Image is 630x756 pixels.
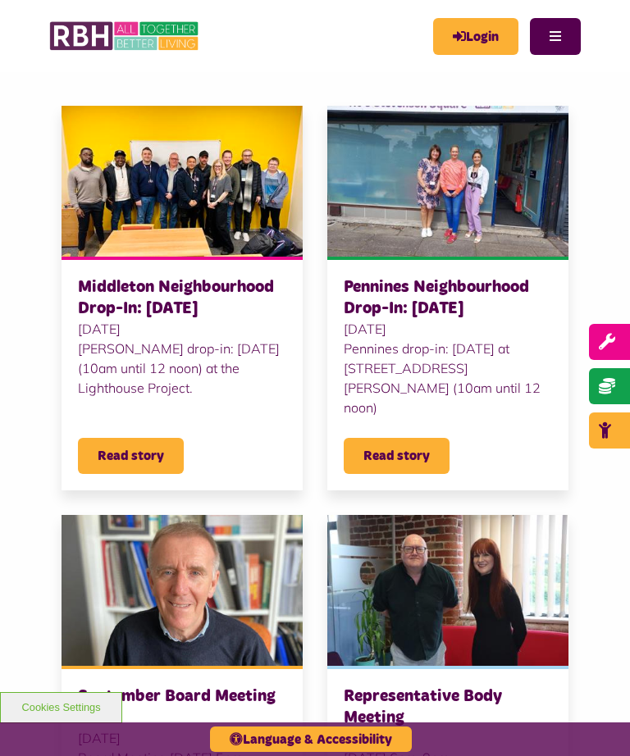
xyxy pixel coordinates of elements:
[62,106,303,490] a: Middleton Neighbourhood Drop-In: [DATE] [DATE] [PERSON_NAME] drop-in: [DATE] (10am until 12 noon)...
[344,339,552,417] div: Pennines drop-in: [DATE] at [STREET_ADDRESS][PERSON_NAME] (10am until 12 noon)
[327,515,568,666] img: Claire And Andrew Representative Body
[62,515,303,666] img: Kevinbrady
[62,106,303,257] img: Group photo of customers and colleagues at the Lighthouse Project
[78,339,286,398] div: [PERSON_NAME] drop-in: [DATE] (10am until 12 noon) at the Lighthouse Project.
[78,319,286,339] span: [DATE]
[344,319,552,339] span: [DATE]
[530,18,581,55] button: Navigation
[78,685,286,728] h3: September Board Meeting
[344,438,450,474] span: Read story
[433,18,518,55] a: MyRBH
[78,438,184,474] span: Read story
[327,106,568,490] a: Pennines Neighbourhood Drop-In: [DATE] [DATE] Pennines drop-in: [DATE] at [STREET_ADDRESS][PERSON...
[78,276,286,319] h3: Middleton Neighbourhood Drop-In: [DATE]
[327,106,568,257] img: Smallbridge Drop In
[344,685,552,728] h3: Representative Body Meeting
[344,276,552,319] h3: Pennines Neighbourhood Drop-In: [DATE]
[210,726,412,752] button: Language & Accessibility
[49,16,201,56] img: RBH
